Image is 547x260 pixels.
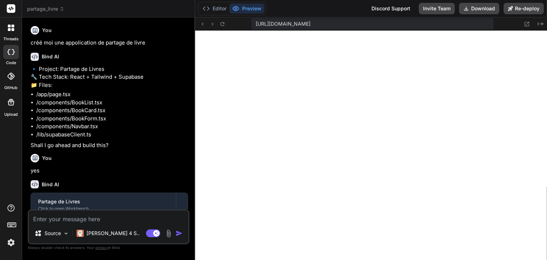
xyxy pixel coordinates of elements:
span: privacy [95,245,108,250]
button: Preview [229,4,264,14]
h6: You [42,155,52,162]
li: /components/BookForm.tsx [36,115,188,123]
p: Shall I go ahead and build this? [31,141,188,150]
span: partage_livre [27,5,64,12]
li: /components/BookCard.tsx [36,106,188,115]
h6: Bind AI [42,181,59,188]
div: Partage de Livres [38,198,169,205]
iframe: Preview [195,31,547,260]
p: Source [45,230,61,237]
label: threads [3,36,19,42]
img: Pick Models [63,230,69,236]
img: settings [5,236,17,249]
img: attachment [165,229,173,238]
h6: Bind AI [42,53,59,60]
label: Upload [4,111,18,118]
label: code [6,60,16,66]
div: Click to open Workbench [38,206,169,212]
p: créé moi une appolication de partage de livre [31,39,188,47]
p: [PERSON_NAME] 4 S.. [87,230,140,237]
p: Always double-check its answers. Your in Bind [28,244,189,251]
li: /app/page.tsx [36,90,188,99]
li: /lib/supabaseClient.ts [36,131,188,139]
li: /components/BookList.tsx [36,99,188,107]
div: Discord Support [367,3,415,14]
img: Claude 4 Sonnet [77,230,84,237]
li: /components/Navbar.tsx [36,123,188,131]
img: icon [176,230,183,237]
span: [URL][DOMAIN_NAME] [256,20,311,27]
p: yes [31,167,188,175]
button: Download [459,3,499,14]
button: Editor [200,4,229,14]
p: 🔹 Project: Partage de Livres 🔧 Tech Stack: React + Tailwind + Supabase 📁 Files: [31,65,188,89]
button: Invite Team [419,3,455,14]
label: GitHub [4,85,17,91]
button: Partage de LivresClick to open Workbench [31,193,176,217]
h6: You [42,27,52,34]
button: Re-deploy [504,3,544,14]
